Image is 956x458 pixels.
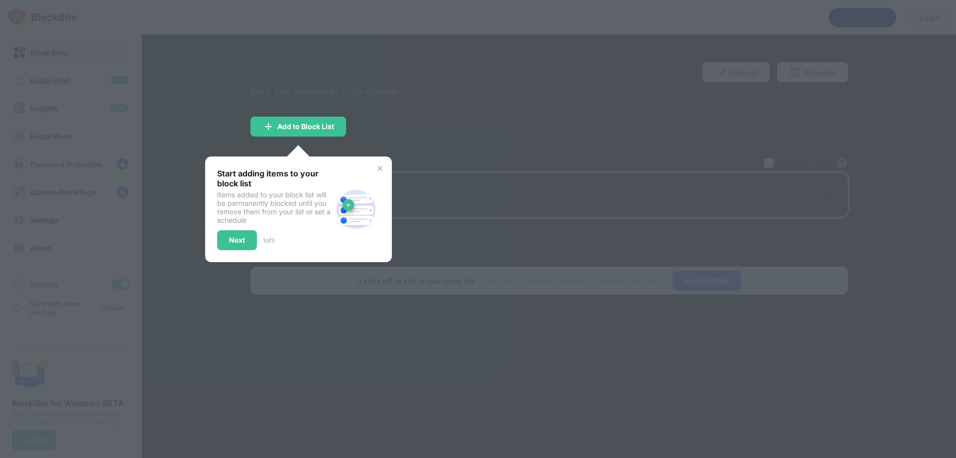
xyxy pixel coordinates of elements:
div: Next [229,236,245,244]
div: Start adding items to your block list [217,168,332,188]
img: block-site.svg [332,185,380,233]
div: Items added to your block list will be permanently blocked until you remove them from your list o... [217,190,332,224]
div: Add to Block List [277,123,334,131]
img: x-button.svg [376,164,384,172]
div: 1 of 3 [263,237,274,244]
